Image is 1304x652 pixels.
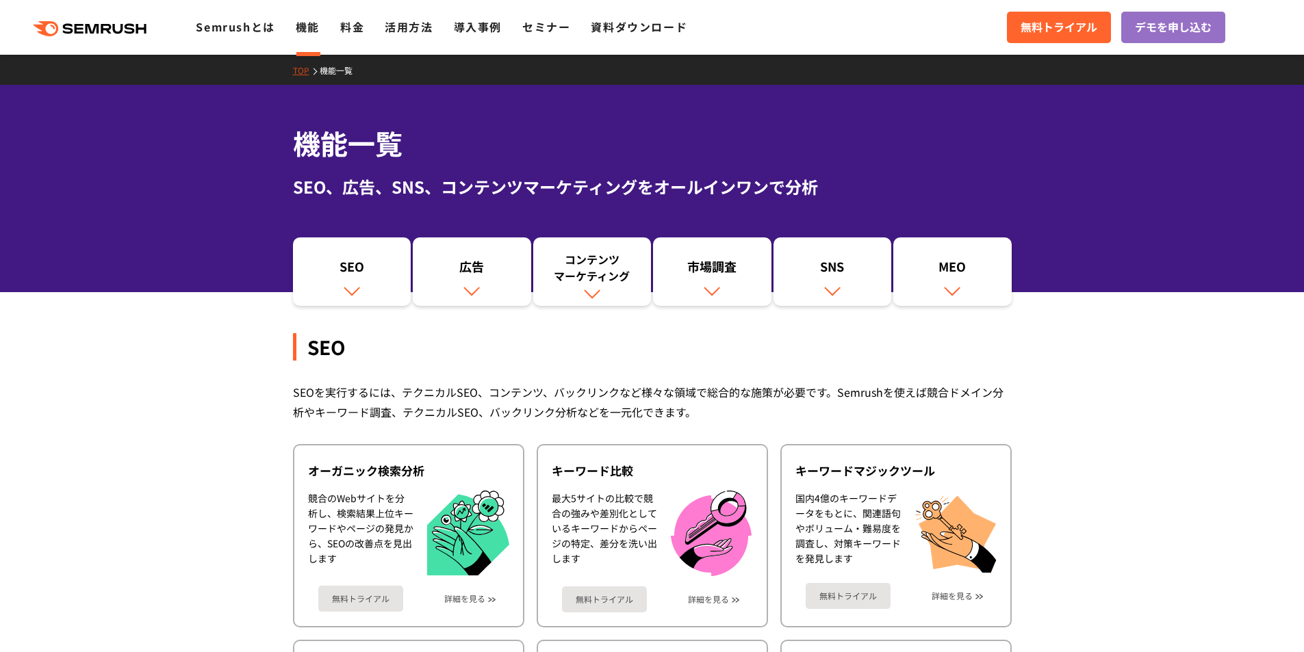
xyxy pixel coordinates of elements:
[552,462,753,479] div: キーワード比較
[320,64,363,76] a: 機能一覧
[540,251,645,284] div: コンテンツ マーケティング
[420,258,524,281] div: 広告
[562,586,647,612] a: 無料トライアル
[1121,12,1225,43] a: デモを申し込む
[293,237,411,306] a: SEO
[893,237,1012,306] a: MEO
[293,123,1012,164] h1: 機能一覧
[653,237,771,306] a: 市場調査
[774,237,892,306] a: SNS
[552,491,657,576] div: 最大5サイトの比較で競合の強みや差別化としているキーワードからページの特定、差分を洗い出します
[780,258,885,281] div: SNS
[806,583,891,609] a: 無料トライアル
[293,64,320,76] a: TOP
[196,18,274,35] a: Semrushとは
[591,18,687,35] a: 資料ダウンロード
[900,258,1005,281] div: MEO
[385,18,433,35] a: 活用方法
[413,237,531,306] a: 広告
[454,18,502,35] a: 導入事例
[308,462,509,479] div: オーガニック検索分析
[533,237,652,306] a: コンテンツマーケティング
[522,18,570,35] a: セミナー
[795,491,901,573] div: 国内4億のキーワードデータをもとに、関連語句やボリューム・難易度を調査し、対策キーワードを発見します
[795,462,997,479] div: キーワードマジックツール
[1021,18,1097,36] span: 無料トライアル
[308,491,413,576] div: 競合のWebサイトを分析し、検索結果上位キーワードやページの発見から、SEOの改善点を見出します
[293,382,1012,422] div: SEOを実行するには、テクニカルSEO、コンテンツ、バックリンクなど様々な領域で総合的な施策が必要です。Semrushを使えば競合ドメイン分析やキーワード調査、テクニカルSEO、バックリンク分析...
[300,258,405,281] div: SEO
[444,594,485,603] a: 詳細を見る
[1007,12,1111,43] a: 無料トライアル
[318,586,403,612] a: 無料トライアル
[671,491,752,576] img: キーワード比較
[660,258,765,281] div: 市場調査
[340,18,364,35] a: 料金
[296,18,320,35] a: 機能
[915,491,997,573] img: キーワードマジックツール
[1135,18,1212,36] span: デモを申し込む
[293,333,1012,361] div: SEO
[293,174,1012,199] div: SEO、広告、SNS、コンテンツマーケティングをオールインワンで分析
[427,491,509,576] img: オーガニック検索分析
[688,595,729,604] a: 詳細を見る
[932,591,973,601] a: 詳細を見る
